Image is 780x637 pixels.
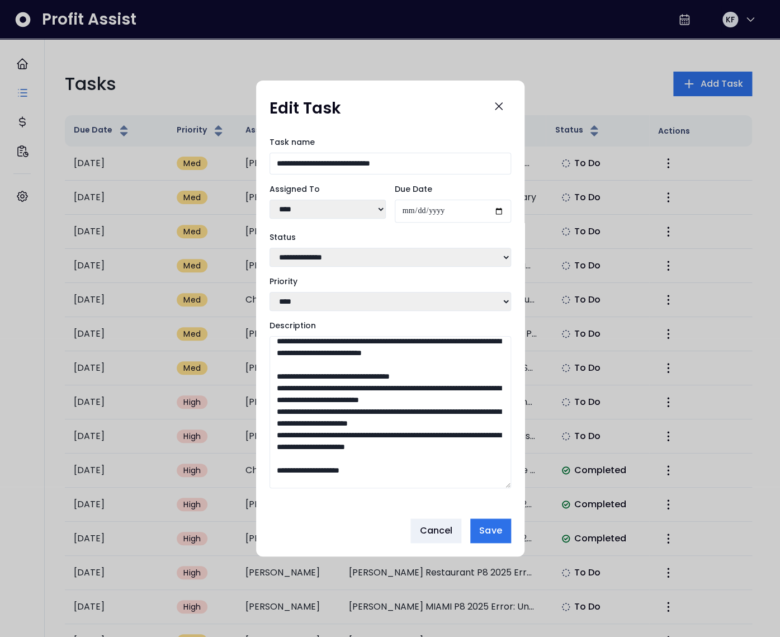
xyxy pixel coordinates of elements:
label: Due Date [395,183,511,195]
label: Task name [270,136,511,148]
span: Save [479,524,502,537]
span: Cancel [419,524,452,537]
button: Save [470,518,510,543]
h1: Edit Task [270,98,341,119]
label: Status [270,232,511,243]
button: Cancel [410,518,461,543]
label: Assigned To [270,183,386,195]
label: Description [270,320,511,332]
button: Close [486,94,511,119]
label: Priority [270,276,511,287]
